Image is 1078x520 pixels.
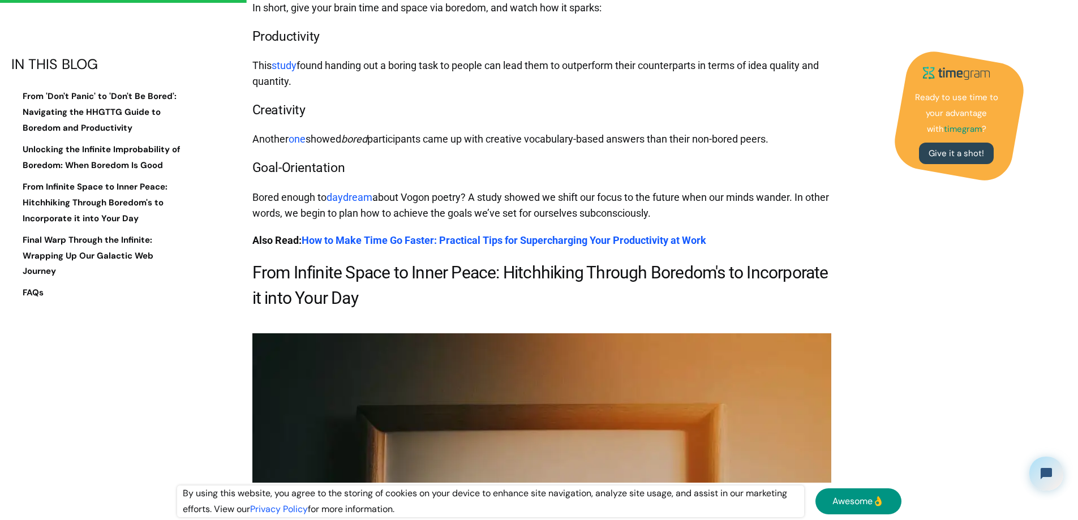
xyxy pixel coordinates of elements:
[11,57,181,72] div: IN THIS BLOG
[341,133,367,145] em: bored
[11,286,181,302] a: FAQs
[272,59,297,71] a: study
[327,191,372,203] a: daydream
[252,52,832,95] p: This found handing out a boring task to people can lead them to outperform their counterparts in ...
[302,234,706,246] a: How to Make Time Go Faster: Practical Tips for Supercharging Your Productivity at Work
[252,260,832,311] h2: From Infinite Space to Inner Peace: Hitchhiking Through Boredom's to Incorporate it into Your Day
[11,89,181,137] a: From 'Don't Panic' to 'Don't Be Bored': Navigating the HHGTTG Guide to Boredom and Productivity
[252,27,832,47] h3: Productivity
[250,503,308,515] a: Privacy Policy
[1020,447,1073,500] iframe: Tidio Chat
[919,143,994,165] a: Give it a shot!
[252,184,832,227] p: Bored enough to about Vogon poetry? A study showed we shift our focus to the future when our mind...
[911,90,1002,137] p: Ready to use time to your advantage with ?
[252,126,832,153] p: Another showed participants came up with creative vocabulary-based answers than their non-bored p...
[944,123,982,135] strong: timegram
[11,233,181,280] a: Final Warp Through the Infinite: Wrapping Up Our Galactic Web Journey
[11,179,181,227] a: From Infinite Space to Inner Peace: Hitchhiking Through Boredom's to Incorporate it into Your Day
[252,101,832,121] h3: Creativity
[289,133,306,145] a: one
[815,488,901,514] a: Awesome👌
[252,158,832,178] h3: Goal-Orientation
[252,234,302,246] strong: Also Read:
[177,485,804,517] div: By using this website, you agree to the storing of cookies on your device to enhance site navigat...
[11,143,181,174] a: Unlocking the Infinite Improbability of Boredom: When Boredom Is Good
[917,62,996,84] img: timegram logo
